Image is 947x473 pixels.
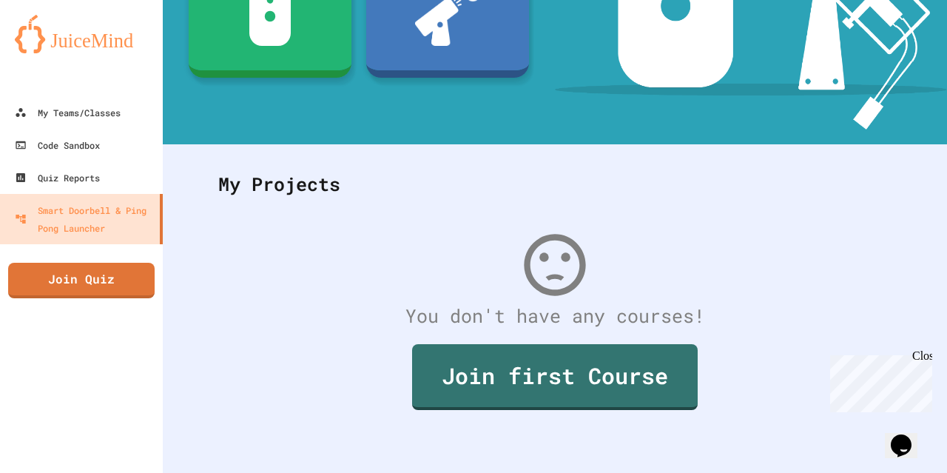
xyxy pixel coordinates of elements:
div: Smart Doorbell & Ping Pong Launcher [15,201,154,237]
img: logo-orange.svg [15,15,148,53]
div: My Teams/Classes [15,104,121,121]
a: Join first Course [412,344,698,410]
a: Join Quiz [8,263,155,298]
div: Chat with us now!Close [6,6,102,94]
div: Quiz Reports [15,169,100,187]
iframe: chat widget [824,349,932,412]
iframe: chat widget [885,414,932,458]
div: Code Sandbox [15,136,100,154]
div: You don't have any courses! [203,302,906,330]
div: My Projects [203,155,906,213]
